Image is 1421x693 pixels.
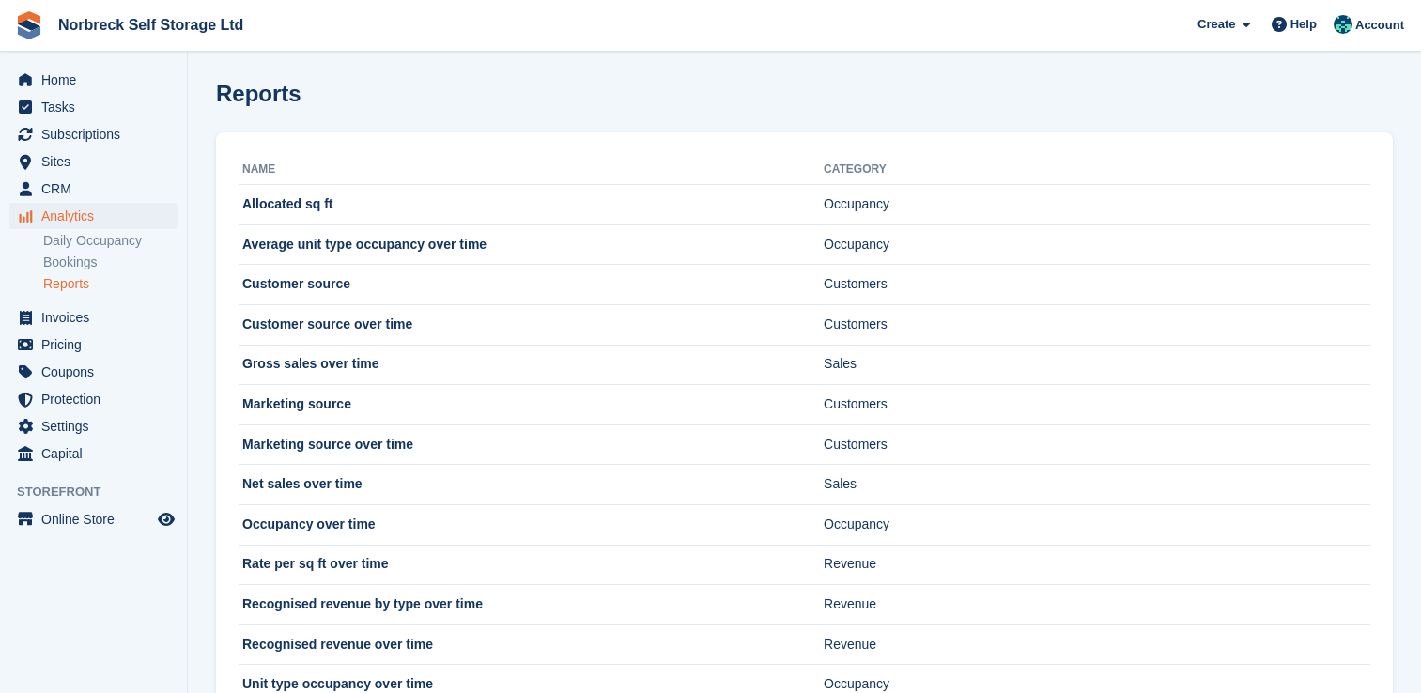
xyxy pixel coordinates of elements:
[824,185,1370,225] td: Occupancy
[824,585,1370,625] td: Revenue
[824,265,1370,305] td: Customers
[9,386,178,412] a: menu
[239,385,824,425] td: Marketing source
[1334,15,1352,34] img: Sally King
[9,121,178,147] a: menu
[824,424,1370,465] td: Customers
[41,67,154,93] span: Home
[43,275,178,293] a: Reports
[239,624,824,665] td: Recognised revenue over time
[239,465,824,505] td: Net sales over time
[239,504,824,545] td: Occupancy over time
[41,203,154,229] span: Analytics
[824,155,1370,185] th: Category
[15,11,43,39] img: stora-icon-8386f47178a22dfd0bd8f6a31ec36ba5ce8667c1dd55bd0f319d3a0aa187defe.svg
[43,232,178,250] a: Daily Occupancy
[824,345,1370,385] td: Sales
[41,440,154,467] span: Capital
[824,504,1370,545] td: Occupancy
[9,440,178,467] a: menu
[41,359,154,385] span: Coupons
[41,413,154,439] span: Settings
[1290,15,1317,34] span: Help
[17,483,187,501] span: Storefront
[155,508,178,531] a: Preview store
[41,506,154,532] span: Online Store
[9,304,178,331] a: menu
[9,148,178,175] a: menu
[51,9,251,40] a: Norbreck Self Storage Ltd
[824,385,1370,425] td: Customers
[239,265,824,305] td: Customer source
[239,224,824,265] td: Average unit type occupancy over time
[1355,16,1404,35] span: Account
[9,203,178,229] a: menu
[9,331,178,358] a: menu
[9,94,178,120] a: menu
[41,121,154,147] span: Subscriptions
[824,465,1370,505] td: Sales
[824,304,1370,345] td: Customers
[824,224,1370,265] td: Occupancy
[239,185,824,225] td: Allocated sq ft
[41,176,154,202] span: CRM
[239,345,824,385] td: Gross sales over time
[9,506,178,532] a: menu
[216,81,301,106] h1: Reports
[41,148,154,175] span: Sites
[41,94,154,120] span: Tasks
[239,304,824,345] td: Customer source over time
[1197,15,1235,34] span: Create
[239,424,824,465] td: Marketing source over time
[41,386,154,412] span: Protection
[239,585,824,625] td: Recognised revenue by type over time
[9,176,178,202] a: menu
[9,359,178,385] a: menu
[824,624,1370,665] td: Revenue
[9,67,178,93] a: menu
[239,545,824,585] td: Rate per sq ft over time
[41,331,154,358] span: Pricing
[43,254,178,271] a: Bookings
[41,304,154,331] span: Invoices
[824,545,1370,585] td: Revenue
[239,155,824,185] th: Name
[9,413,178,439] a: menu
